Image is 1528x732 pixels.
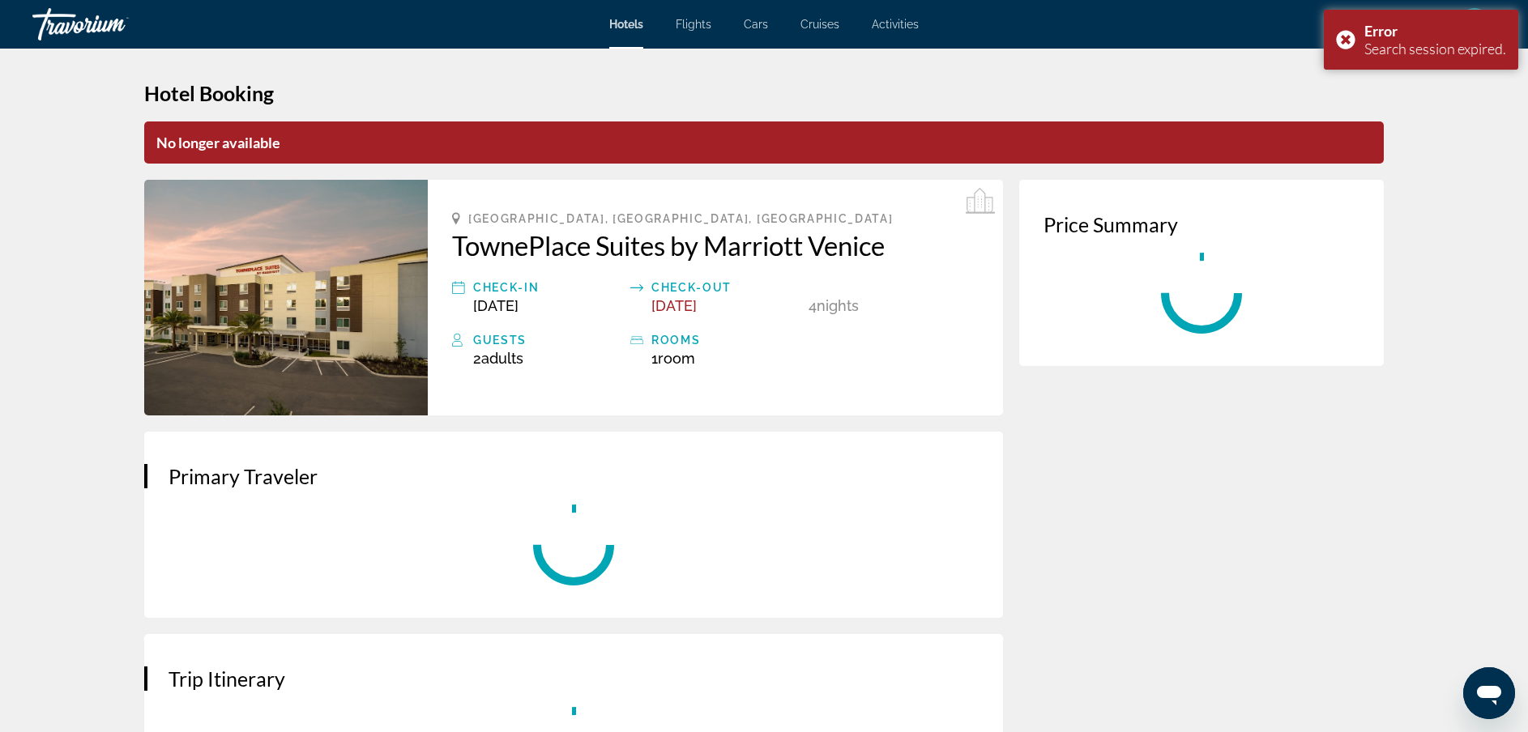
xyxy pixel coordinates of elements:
[651,330,800,350] div: rooms
[800,18,839,31] a: Cruises
[1463,667,1515,719] iframe: Button to launch messaging window
[1453,7,1496,41] button: User Menu
[809,297,817,314] span: 4
[452,229,979,262] a: TownePlace Suites by Marriott Venice
[468,212,893,225] span: [GEOGRAPHIC_DATA], [GEOGRAPHIC_DATA], [GEOGRAPHIC_DATA]
[481,350,523,367] span: Adults
[473,278,622,297] div: Check-in
[1044,212,1359,236] h3: Price Summary
[676,18,711,31] a: Flights
[169,464,979,488] h3: Primary Traveler
[609,18,643,31] a: Hotels
[658,350,695,367] span: Room
[1364,40,1506,57] div: Search session expired.
[744,18,768,31] a: Cars
[473,297,519,314] span: [DATE]
[651,297,697,314] span: [DATE]
[169,666,979,691] h3: Trip Itinerary
[144,121,1384,164] p: No longer available
[651,278,800,297] div: Check-out
[651,350,695,367] span: 1
[144,81,1384,105] h1: Hotel Booking
[473,350,523,367] span: 2
[1364,22,1506,40] div: Error
[473,330,622,350] div: Guests
[817,297,859,314] span: Nights
[872,18,919,31] a: Activities
[32,3,194,45] a: Travorium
